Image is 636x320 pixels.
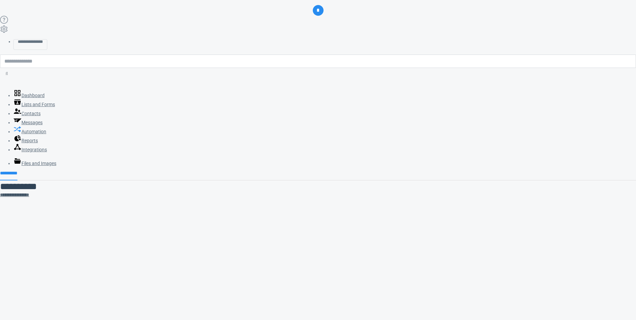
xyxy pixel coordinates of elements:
[13,93,45,98] a: Dashboard
[21,129,46,134] span: Automation
[21,102,55,107] span: Lists and Forms
[21,147,47,152] span: Integrations
[13,147,47,152] a: Integrations
[13,138,38,143] a: Reports
[21,138,38,143] span: Reports
[21,120,43,125] span: Messages
[13,120,43,125] a: Messages
[13,111,41,116] a: Contacts
[21,93,45,98] span: Dashboard
[13,161,56,166] a: Files and Images
[13,102,55,107] a: Lists and Forms
[13,129,46,134] a: Automation
[21,161,56,166] span: Files and Images
[21,111,41,116] span: Contacts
